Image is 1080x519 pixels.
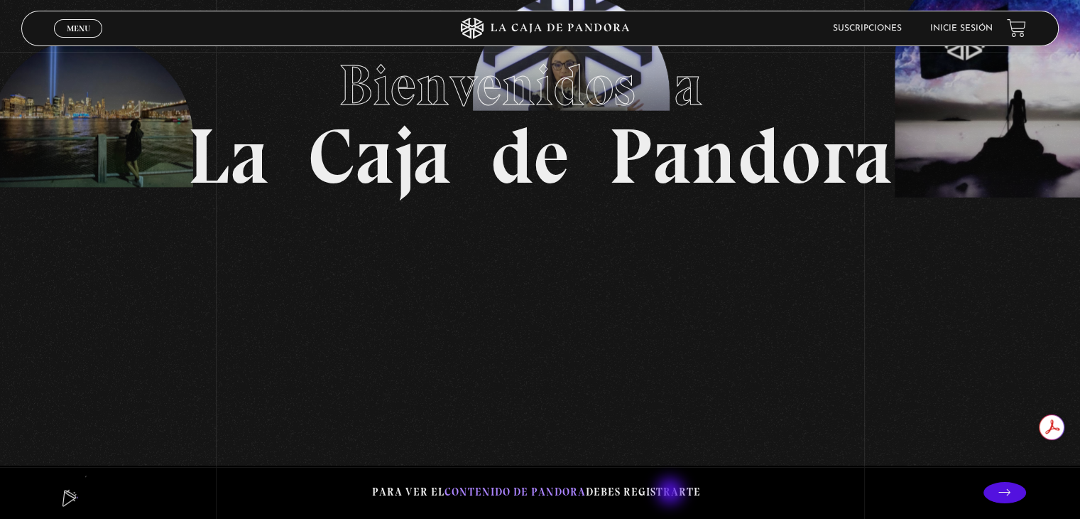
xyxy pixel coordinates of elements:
[1007,18,1026,38] a: View your shopping cart
[339,51,742,119] span: Bienvenidos a
[833,24,902,33] a: Suscripciones
[67,24,90,33] span: Menu
[187,39,893,196] h1: La Caja de Pandora
[372,483,701,502] p: Para ver el debes registrarte
[930,24,993,33] a: Inicie sesión
[444,486,586,498] span: contenido de Pandora
[62,36,95,46] span: Cerrar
